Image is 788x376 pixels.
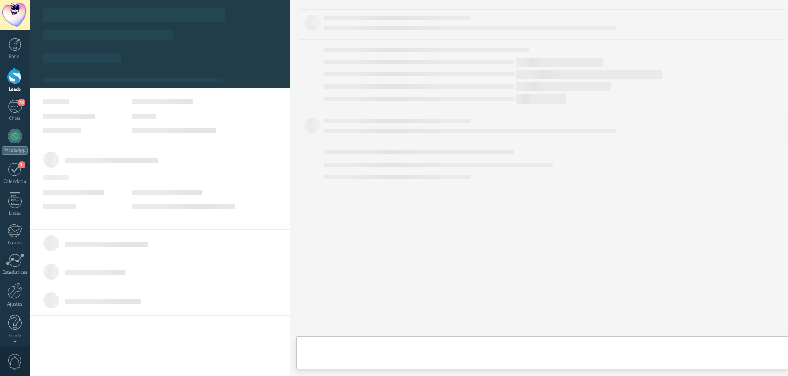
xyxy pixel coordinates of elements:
div: Calendario [2,179,28,185]
div: Estadísticas [2,270,28,276]
div: Leads [2,87,28,93]
div: Chats [2,116,28,122]
div: Ajustes [2,302,28,307]
div: Listas [2,211,28,217]
div: Correo [2,240,28,246]
span: 28 [17,99,25,106]
span: 1 [18,161,25,168]
div: Panel [2,54,28,60]
div: WhatsApp [2,146,28,155]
